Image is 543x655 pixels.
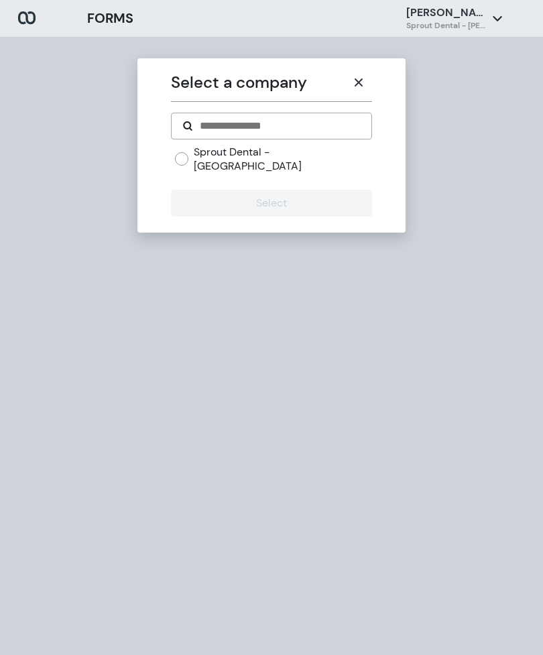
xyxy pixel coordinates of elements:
[406,5,487,20] p: [PERSON_NAME]
[198,118,360,134] input: Search
[171,190,371,217] button: Select
[406,20,487,32] h6: Sprout Dental - [PERSON_NAME]
[87,8,133,29] h3: FORMS
[194,145,371,174] label: Sprout Dental - [GEOGRAPHIC_DATA]
[171,70,345,95] p: Select a company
